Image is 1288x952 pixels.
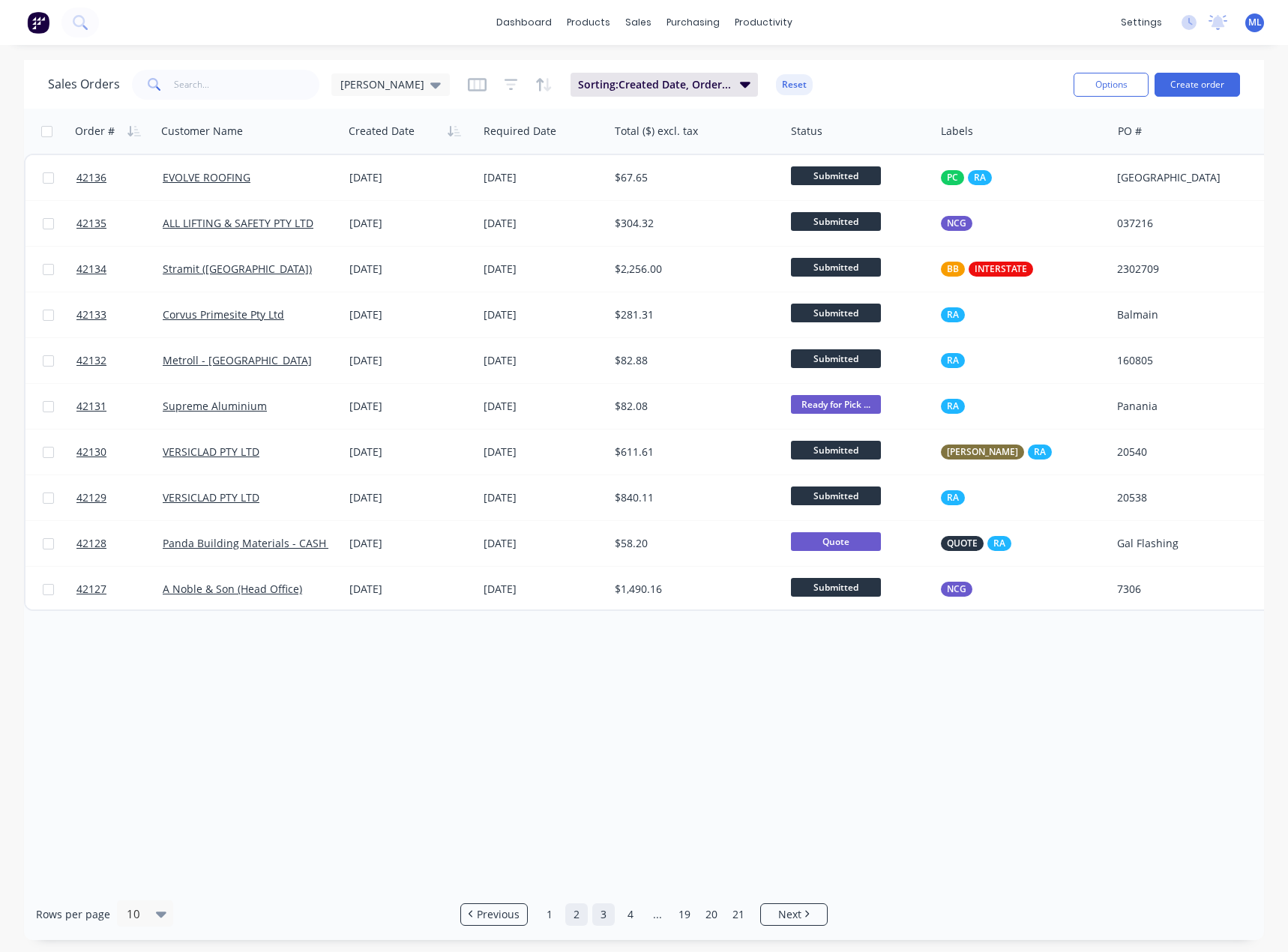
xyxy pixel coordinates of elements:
span: Submitted [791,349,881,368]
span: Submitted [791,441,881,460]
button: RA [941,490,965,505]
a: 42135 [76,201,163,246]
a: Corvus Primesite Pty Ltd [163,307,284,322]
div: Created Date [349,124,415,139]
button: PCRA [941,170,992,185]
div: $281.31 [615,307,771,322]
span: RA [947,399,959,414]
div: Gal Flashing [1117,536,1260,551]
span: ML [1248,16,1262,29]
div: $304.32 [615,216,771,231]
button: RA [941,399,965,414]
span: RA [947,490,959,505]
span: Submitted [791,166,881,185]
a: 42129 [76,475,163,520]
span: 42136 [76,170,106,185]
a: Page 20 [700,903,723,926]
div: Status [791,124,822,139]
span: Submitted [791,578,881,597]
span: 42134 [76,262,106,277]
div: [DATE] [484,399,603,414]
button: RA [941,307,965,322]
a: Supreme Aluminium [163,399,267,413]
span: RA [993,536,1005,551]
button: NCG [941,582,972,597]
button: [PERSON_NAME]RA [941,445,1052,460]
div: $840.11 [615,490,771,505]
span: 42129 [76,490,106,505]
span: Quote [791,532,881,551]
span: RA [974,170,986,185]
div: $1,490.16 [615,582,771,597]
span: RA [947,307,959,322]
a: Metroll - [GEOGRAPHIC_DATA] [163,353,312,367]
a: ALL LIFTING & SAFETY PTY LTD [163,216,313,230]
div: [DATE] [484,216,603,231]
div: [DATE] [349,216,472,231]
div: $611.61 [615,445,771,460]
div: 7306 [1117,582,1260,597]
a: 42134 [76,247,163,292]
span: 42132 [76,353,106,368]
div: [DATE] [484,582,603,597]
img: Factory [27,11,49,34]
span: [PERSON_NAME] [947,445,1018,460]
div: Customer Name [161,124,243,139]
div: $58.20 [615,536,771,551]
button: Create order [1155,73,1240,97]
span: Submitted [791,486,881,505]
a: Page 19 [673,903,696,926]
div: Panania [1117,399,1260,414]
a: Previous page [461,907,527,922]
span: 42135 [76,216,106,231]
div: products [559,11,618,34]
span: BB [947,262,959,277]
a: 42132 [76,338,163,383]
span: 42130 [76,445,106,460]
a: 42128 [76,521,163,566]
div: [DATE] [349,399,472,414]
a: 42133 [76,292,163,337]
div: Total ($) excl. tax [615,124,698,139]
a: Stramit ([GEOGRAPHIC_DATA]) [163,262,312,276]
div: sales [618,11,659,34]
span: Submitted [791,212,881,231]
a: VERSICLAD PTY LTD [163,490,259,504]
a: 42136 [76,155,163,200]
div: settings [1113,11,1170,34]
a: EVOLVE ROOFING [163,170,250,184]
div: 2302709 [1117,262,1260,277]
div: $67.65 [615,170,771,185]
div: 160805 [1117,353,1260,368]
span: PC [947,170,958,185]
div: [DATE] [349,170,472,185]
div: [DATE] [349,262,472,277]
div: [DATE] [484,490,603,505]
a: Jump forward [646,903,669,926]
span: QUOTE [947,536,978,551]
div: [DATE] [349,445,472,460]
a: A Noble & Son (Head Office) [163,582,302,596]
div: [DATE] [484,170,603,185]
div: [DATE] [349,582,472,597]
div: [DATE] [484,353,603,368]
h1: Sales Orders [48,77,120,91]
a: dashboard [489,11,559,34]
div: PO # [1118,124,1142,139]
span: NCG [947,582,966,597]
button: RA [941,353,965,368]
span: Ready for Pick ... [791,395,881,414]
button: Options [1074,73,1149,97]
div: Labels [941,124,973,139]
span: RA [947,353,959,368]
span: Previous [477,907,520,922]
button: Reset [776,74,813,95]
div: productivity [727,11,800,34]
button: Sorting:Created Date, Order # [571,73,758,97]
a: 42131 [76,384,163,429]
a: Next page [761,907,827,922]
a: 42130 [76,430,163,475]
button: QUOTERA [941,536,1011,551]
div: [DATE] [484,262,603,277]
span: NCG [947,216,966,231]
